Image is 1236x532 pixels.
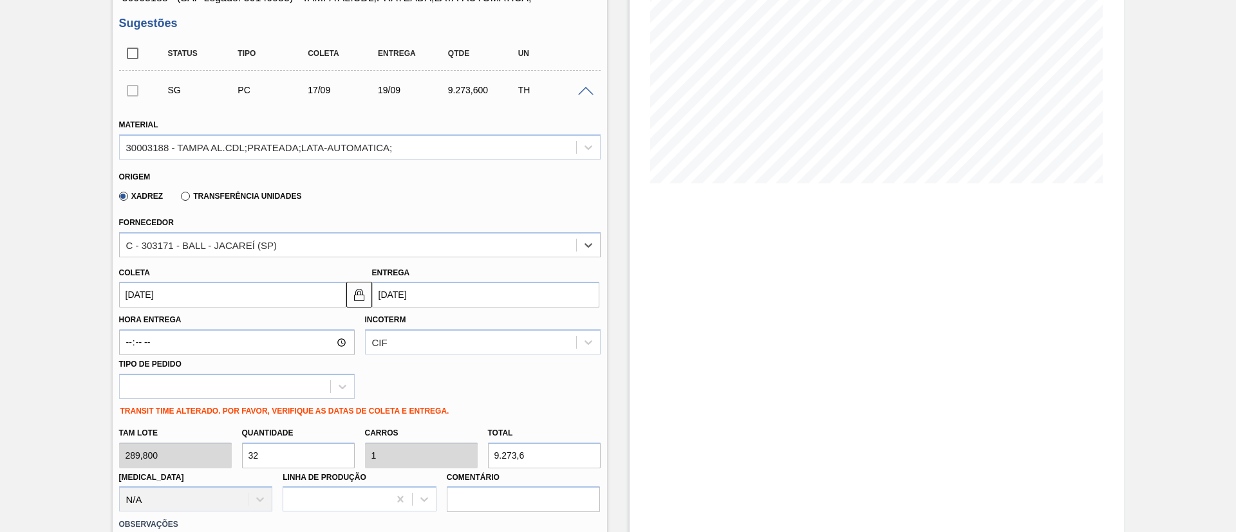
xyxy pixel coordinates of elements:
div: Qtde [445,49,523,58]
label: Linha de Produção [283,473,366,482]
div: 30003188 - TAMPA AL.CDL;PRATEADA;LATA-AUTOMATICA; [126,142,393,152]
label: Xadrez [119,192,164,201]
label: Comentário [447,468,601,487]
div: 9.273,600 [445,85,523,95]
h3: Sugestões [119,17,601,30]
div: Tipo [234,49,312,58]
label: Tipo de pedido [119,360,182,369]
div: UN [515,49,593,58]
div: C - 303171 - BALL - JACAREÍ (SP) [126,239,277,250]
button: locked [346,282,372,307]
div: CIF [372,337,388,348]
label: Material [119,120,158,129]
input: dd/mm/yyyy [119,282,346,307]
label: Total [488,428,513,437]
label: TRANSIT TIME ALTERADO. POR FAVOR, VERIFIQUE AS DATAS DE COLETA E ENTREGA. [120,407,449,416]
label: Transferência Unidades [181,192,301,201]
label: Quantidade [242,428,294,437]
label: Hora Entrega [119,311,355,329]
label: Carros [365,428,398,437]
label: Incoterm [365,315,406,324]
div: 19/09/2025 [375,85,453,95]
label: Fornecedor [119,218,174,227]
div: Status [165,49,243,58]
label: [MEDICAL_DATA] [119,473,184,482]
div: TH [515,85,593,95]
input: dd/mm/yyyy [372,282,599,307]
label: Tam lote [119,424,232,443]
img: locked [351,287,367,302]
label: Coleta [119,268,150,277]
div: Sugestão Criada [165,85,243,95]
div: 17/09/2025 [304,85,382,95]
div: Pedido de Compra [234,85,312,95]
div: Coleta [304,49,382,58]
label: Origem [119,172,151,181]
label: Entrega [372,268,410,277]
div: Entrega [375,49,453,58]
